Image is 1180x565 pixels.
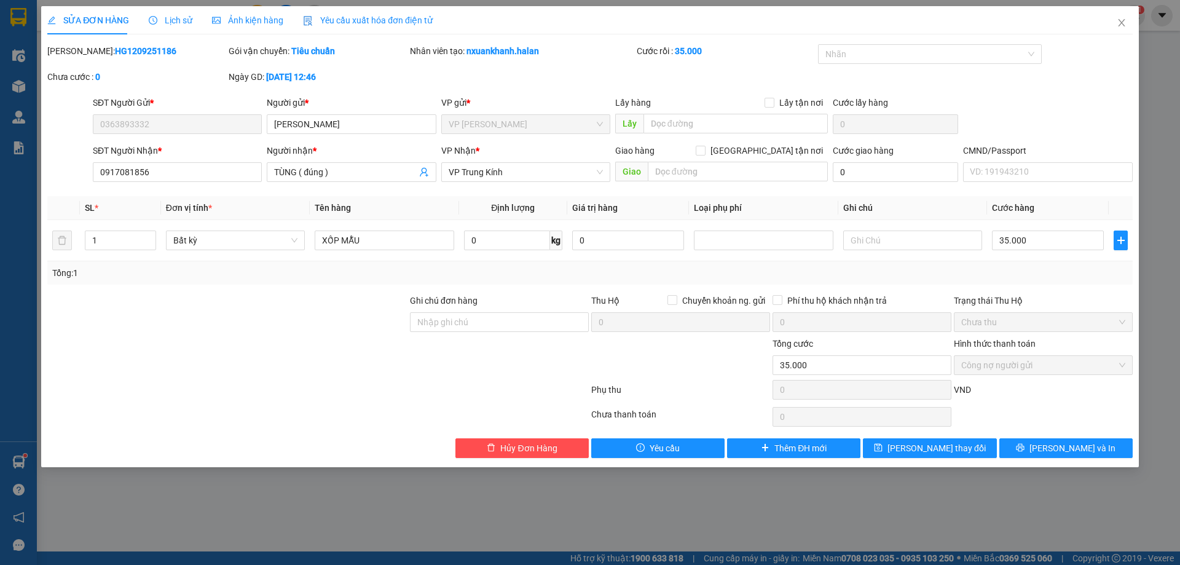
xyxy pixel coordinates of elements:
div: Nhân viên tạo: [410,44,634,58]
span: Chưa thu [961,313,1125,331]
div: VP gửi [441,96,610,109]
span: plus [1114,235,1127,245]
b: [DATE] 12:46 [266,72,316,82]
span: Bất kỳ [173,231,297,250]
button: exclamation-circleYêu cầu [591,438,725,458]
span: Giá trị hàng [572,203,618,213]
input: VD: Bàn, Ghế [315,231,454,250]
span: Giao hàng [615,146,655,156]
span: VP Trung Kính [449,163,603,181]
span: Định lượng [491,203,535,213]
span: VND [954,385,971,395]
span: Lấy [615,114,643,133]
button: plusThêm ĐH mới [727,438,860,458]
span: kg [550,231,562,250]
span: Thu Hộ [591,296,619,306]
th: Loại phụ phí [689,196,838,220]
input: Ghi chú đơn hàng [410,312,589,332]
div: SĐT Người Nhận [93,144,262,157]
span: Yêu cầu [650,441,680,455]
button: save[PERSON_NAME] thay đổi [863,438,996,458]
span: Thêm ĐH mới [774,441,827,455]
th: Ghi chú [838,196,987,220]
span: SL [85,203,95,213]
b: nxuankhanh.halan [466,46,539,56]
button: Close [1104,6,1139,41]
button: plus [1114,231,1127,250]
input: Cước lấy hàng [833,114,958,134]
b: 35.000 [675,46,702,56]
span: SỬA ĐƠN HÀNG [47,15,129,25]
span: save [874,443,883,453]
div: Gói vận chuyển: [229,44,407,58]
span: Hủy Đơn Hàng [500,441,557,455]
span: Phí thu hộ khách nhận trả [782,294,892,307]
input: Cước giao hàng [833,162,958,182]
div: CMND/Passport [963,144,1132,157]
div: Chưa thanh toán [590,408,771,429]
span: Chuyển khoản ng. gửi [677,294,770,307]
img: icon [303,16,313,26]
span: Công nợ người gửi [961,356,1125,374]
span: Tên hàng [315,203,351,213]
div: Tổng: 1 [52,266,455,280]
span: Cước hàng [992,203,1034,213]
div: Trạng thái Thu Hộ [954,294,1133,307]
span: VP Nhận [441,146,476,156]
div: Chưa cước : [47,70,226,84]
div: Người nhận [267,144,436,157]
button: deleteHủy Đơn Hàng [455,438,589,458]
input: Dọc đường [643,114,828,133]
span: delete [487,443,495,453]
span: close [1117,18,1127,28]
span: plus [761,443,769,453]
span: printer [1016,443,1025,453]
span: Giao [615,162,648,181]
input: Dọc đường [648,162,828,181]
div: Ngày GD: [229,70,407,84]
span: user-add [419,167,429,177]
button: delete [52,231,72,250]
span: exclamation-circle [636,443,645,453]
span: VP Hoàng Gia [449,115,603,133]
span: [PERSON_NAME] thay đổi [887,441,986,455]
span: Ảnh kiện hàng [212,15,283,25]
div: [PERSON_NAME]: [47,44,226,58]
input: Ghi Chú [843,231,982,250]
label: Cước giao hàng [833,146,894,156]
span: Lấy hàng [615,98,651,108]
b: 0 [95,72,100,82]
label: Hình thức thanh toán [954,339,1036,349]
span: [PERSON_NAME] và In [1029,441,1115,455]
div: Người gửi [267,96,436,109]
button: printer[PERSON_NAME] và In [999,438,1133,458]
span: edit [47,16,56,25]
div: SĐT Người Gửi [93,96,262,109]
span: Lịch sử [149,15,192,25]
b: Tiêu chuẩn [291,46,335,56]
span: Đơn vị tính [166,203,212,213]
span: clock-circle [149,16,157,25]
span: [GEOGRAPHIC_DATA] tận nơi [706,144,828,157]
label: Cước lấy hàng [833,98,888,108]
span: Lấy tận nơi [774,96,828,109]
span: Yêu cầu xuất hóa đơn điện tử [303,15,433,25]
label: Ghi chú đơn hàng [410,296,478,306]
b: HG1209251186 [115,46,176,56]
div: Phụ thu [590,383,771,405]
span: picture [212,16,221,25]
div: Cước rồi : [637,44,816,58]
span: Tổng cước [773,339,813,349]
